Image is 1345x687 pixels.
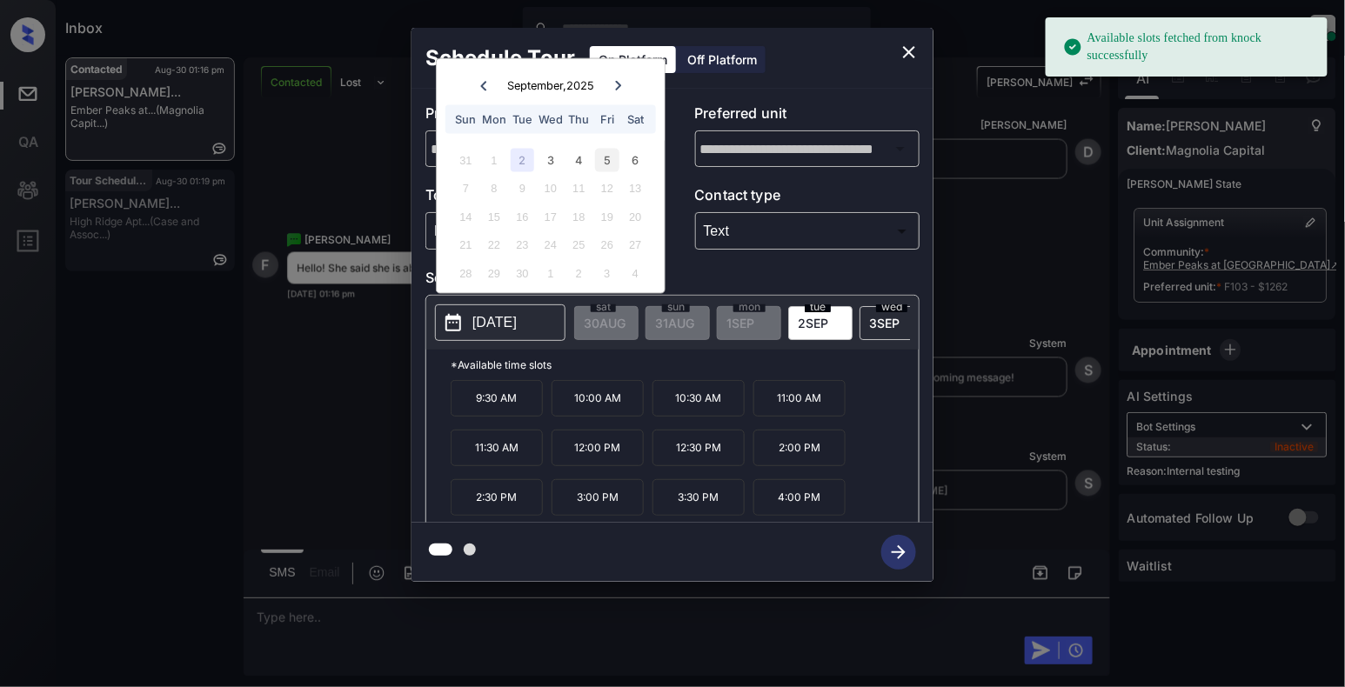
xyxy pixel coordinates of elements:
p: 2:00 PM [753,430,846,466]
div: Choose Saturday, September 6th, 2025 [624,148,647,171]
div: Sun [454,108,478,131]
div: Sat [624,108,647,131]
div: Not available Thursday, September 18th, 2025 [567,204,591,228]
div: Text [699,217,916,245]
p: Contact type [695,184,920,212]
div: Not available Friday, October 3rd, 2025 [595,261,619,284]
button: btn-next [871,530,927,575]
p: 3:30 PM [652,479,745,516]
div: Choose Thursday, September 4th, 2025 [567,148,591,171]
div: Not available Monday, September 15th, 2025 [482,204,505,228]
div: Not available Wednesday, September 17th, 2025 [539,204,562,228]
div: Not available Saturday, September 13th, 2025 [624,177,647,200]
div: Not available Friday, September 12th, 2025 [595,177,619,200]
span: 3 SEP [869,316,900,330]
div: Not available Monday, September 22nd, 2025 [482,233,505,257]
div: Not available Monday, September 8th, 2025 [482,177,505,200]
div: Tue [511,108,534,131]
p: 4:00 PM [753,479,846,516]
p: 12:00 PM [552,430,644,466]
h2: Schedule Tour [412,28,589,89]
div: Not available Wednesday, October 1st, 2025 [539,261,562,284]
span: 2 SEP [798,316,828,330]
div: Not available Monday, September 1st, 2025 [482,148,505,171]
div: Not available Sunday, September 7th, 2025 [454,177,478,200]
div: Not available Saturday, September 27th, 2025 [624,233,647,257]
button: close [892,35,927,70]
p: Preferred community [425,103,651,130]
p: 11:00 AM [753,380,846,417]
div: Choose Tuesday, September 2nd, 2025 [511,148,534,171]
div: Not available Thursday, September 11th, 2025 [567,177,591,200]
div: Not available Friday, September 19th, 2025 [595,204,619,228]
div: Not available Wednesday, September 24th, 2025 [539,233,562,257]
span: wed [876,302,907,312]
p: 2:30 PM [451,479,543,516]
div: Not available Sunday, September 14th, 2025 [454,204,478,228]
div: On Platform [590,46,676,73]
div: Thu [567,108,591,131]
div: month 2025-09 [442,146,659,287]
div: Not available Thursday, October 2nd, 2025 [567,261,591,284]
div: Not available Sunday, September 28th, 2025 [454,261,478,284]
div: Not available Sunday, August 31st, 2025 [454,148,478,171]
div: Choose Wednesday, September 3rd, 2025 [539,148,562,171]
div: Not available Friday, September 26th, 2025 [595,233,619,257]
div: Not available Wednesday, September 10th, 2025 [539,177,562,200]
div: Wed [539,108,562,131]
div: Fri [595,108,619,131]
p: 3:00 PM [552,479,644,516]
div: date-select [860,306,924,340]
span: tue [805,302,831,312]
div: In Person [430,217,646,245]
p: 10:00 AM [552,380,644,417]
div: Not available Tuesday, September 30th, 2025 [511,261,534,284]
p: 9:30 AM [451,380,543,417]
div: Choose Friday, September 5th, 2025 [595,148,619,171]
p: *Available time slots [451,350,919,380]
div: Available slots fetched from knock successfully [1063,23,1314,71]
div: Not available Tuesday, September 16th, 2025 [511,204,534,228]
div: Off Platform [679,46,766,73]
p: [DATE] [472,312,517,333]
p: 10:30 AM [652,380,745,417]
div: Not available Tuesday, September 23rd, 2025 [511,233,534,257]
div: Mon [482,108,505,131]
div: Not available Thursday, September 25th, 2025 [567,233,591,257]
div: Not available Saturday, October 4th, 2025 [624,261,647,284]
div: Not available Sunday, September 21st, 2025 [454,233,478,257]
p: 11:30 AM [451,430,543,466]
div: September , 2025 [507,79,594,92]
div: Not available Tuesday, September 9th, 2025 [511,177,534,200]
p: 12:30 PM [652,430,745,466]
p: Tour type [425,184,651,212]
button: [DATE] [435,304,565,341]
div: Not available Saturday, September 20th, 2025 [624,204,647,228]
div: Not available Monday, September 29th, 2025 [482,261,505,284]
div: date-select [788,306,853,340]
p: Preferred unit [695,103,920,130]
p: Select slot [425,267,920,295]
